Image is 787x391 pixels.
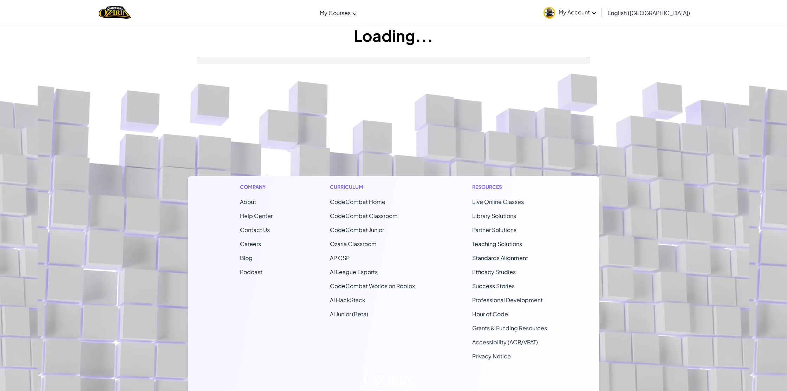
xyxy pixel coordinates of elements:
[472,268,516,276] a: Efficacy Studies
[240,268,262,276] a: Podcast
[472,240,522,247] a: Teaching Solutions
[330,254,350,261] a: AP CSP
[540,1,600,24] a: My Account
[330,282,415,290] a: CodeCombat Worlds on Roblox
[472,254,528,261] a: Standards Alignment
[330,226,384,233] a: CodeCombat Junior
[604,3,694,22] a: English ([GEOGRAPHIC_DATA])
[472,310,508,318] a: Hour of Code
[240,226,270,233] span: Contact Us
[559,8,596,16] span: My Account
[607,9,690,16] span: English ([GEOGRAPHIC_DATA])
[330,296,365,304] a: AI HackStack
[240,240,261,247] a: Careers
[472,296,543,304] a: Professional Development
[472,212,516,219] a: Library Solutions
[472,352,511,360] a: Privacy Notice
[472,198,524,205] a: Live Online Classes
[472,183,547,191] h1: Resources
[240,198,256,205] a: About
[472,324,547,332] a: Grants & Funding Resources
[363,373,416,387] img: Ozaria logo
[330,212,398,219] a: CodeCombat Classroom
[330,183,415,191] h1: Curriculum
[330,240,377,247] a: Ozaria Classroom
[240,212,273,219] a: Help Center
[330,310,368,318] a: AI Junior (Beta)
[240,254,253,261] a: Blog
[472,226,516,233] a: Partner Solutions
[330,198,385,205] span: CodeCombat Home
[544,7,555,19] img: avatar
[472,282,515,290] a: Success Stories
[472,338,538,346] a: Accessibility (ACR/VPAT)
[330,268,378,276] a: AI League Esports
[99,5,131,20] a: Ozaria by CodeCombat logo
[240,183,273,191] h1: Company
[316,3,360,22] a: My Courses
[99,5,131,20] img: Home
[320,9,351,16] span: My Courses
